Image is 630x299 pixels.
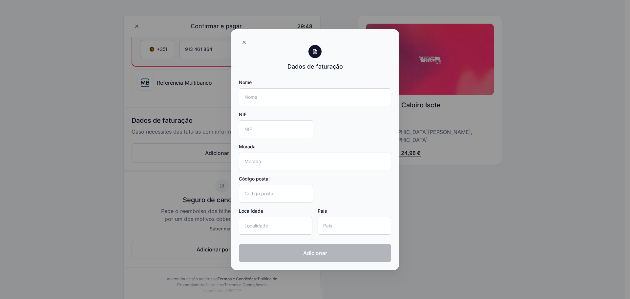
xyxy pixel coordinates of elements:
label: Código postal [239,176,270,182]
span: Adicionar [303,249,327,257]
div: Dados de faturação [287,62,343,71]
label: Morada [239,143,256,150]
input: País [318,217,391,235]
input: Nome [239,88,391,106]
input: Morada [239,153,391,170]
input: Localidade [239,217,312,235]
label: Localidade [239,208,263,214]
input: Código postal [239,185,313,203]
label: Nome [239,79,252,86]
input: NIF [239,120,313,138]
button: Adicionar [239,244,391,262]
label: NIF [239,111,246,118]
label: País [318,208,327,214]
